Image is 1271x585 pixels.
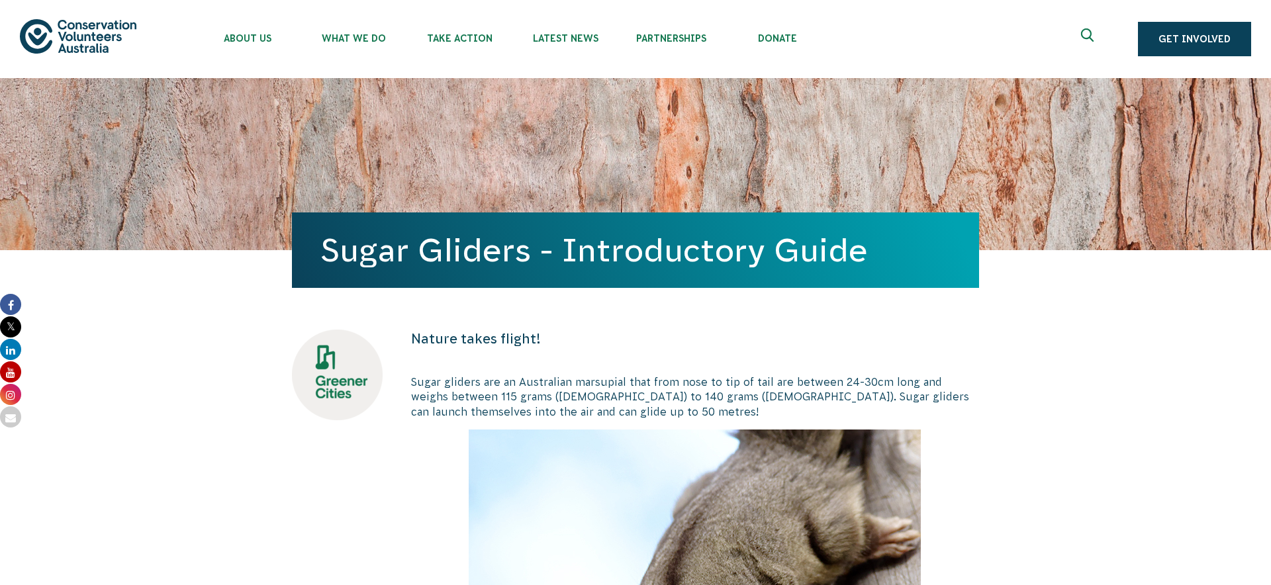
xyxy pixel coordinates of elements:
[1138,22,1251,56] a: Get Involved
[301,33,406,44] span: What We Do
[411,330,979,348] p: Nature takes flight!
[724,33,830,44] span: Donate
[195,33,301,44] span: About Us
[321,232,950,268] h1: Sugar Gliders - Introductory Guide
[292,330,383,420] img: Greener Cities
[1073,23,1105,55] button: Expand search box Close search box
[406,33,512,44] span: Take Action
[20,19,136,53] img: logo.svg
[411,376,969,418] span: Sugar gliders are an Australian marsupial that from nose to tip of tail are between 24-30cm long ...
[1081,28,1098,50] span: Expand search box
[618,33,724,44] span: Partnerships
[512,33,618,44] span: Latest News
